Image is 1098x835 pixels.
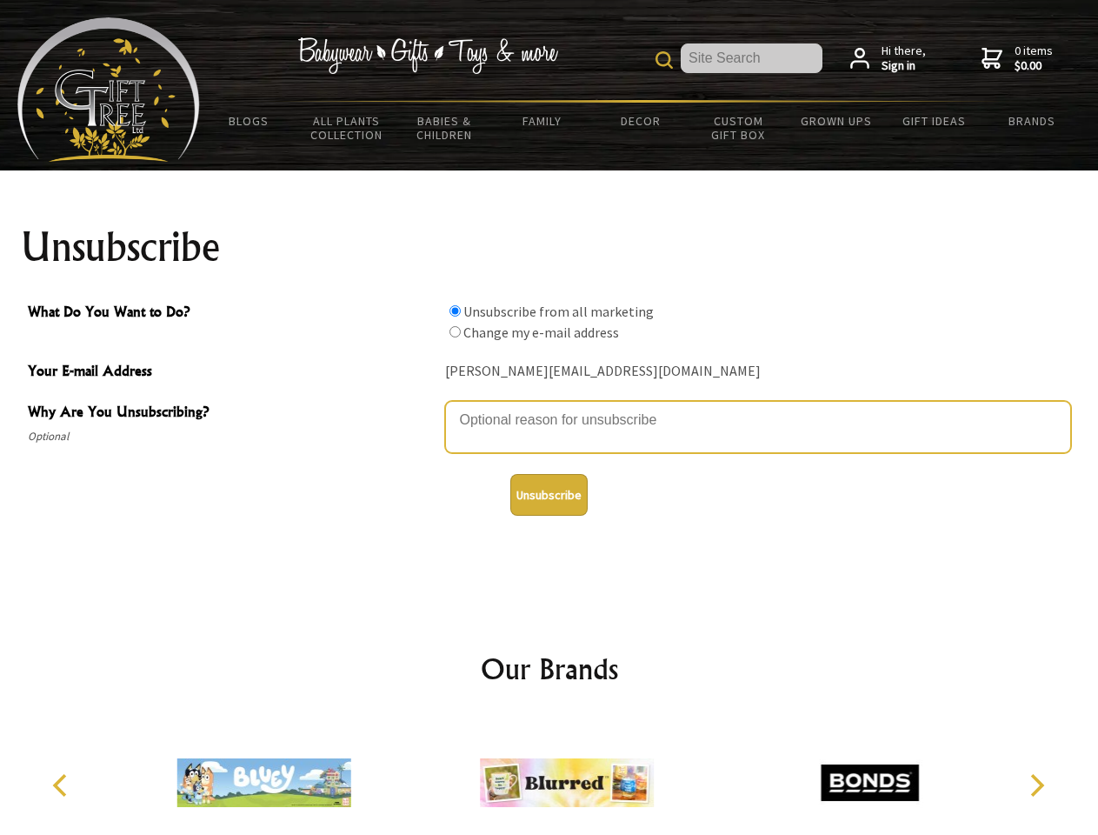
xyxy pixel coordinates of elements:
[1015,43,1053,74] span: 0 items
[494,103,592,139] a: Family
[689,103,788,153] a: Custom Gift Box
[28,360,436,385] span: Your E-mail Address
[510,474,588,516] button: Unsubscribe
[850,43,926,74] a: Hi there,Sign in
[655,51,673,69] img: product search
[591,103,689,139] a: Decor
[200,103,298,139] a: BLOGS
[449,326,461,337] input: What Do You Want to Do?
[28,426,436,447] span: Optional
[445,401,1071,453] textarea: Why Are You Unsubscribing?
[17,17,200,162] img: Babyware - Gifts - Toys and more...
[43,766,82,805] button: Previous
[463,303,654,320] label: Unsubscribe from all marketing
[882,43,926,74] span: Hi there,
[983,103,1081,139] a: Brands
[1017,766,1055,805] button: Next
[396,103,494,153] a: Babies & Children
[445,358,1071,385] div: [PERSON_NAME][EMAIL_ADDRESS][DOMAIN_NAME]
[681,43,822,73] input: Site Search
[298,103,396,153] a: All Plants Collection
[21,226,1078,268] h1: Unsubscribe
[982,43,1053,74] a: 0 items$0.00
[882,58,926,74] strong: Sign in
[28,301,436,326] span: What Do You Want to Do?
[35,648,1064,690] h2: Our Brands
[449,305,461,317] input: What Do You Want to Do?
[1015,58,1053,74] strong: $0.00
[885,103,983,139] a: Gift Ideas
[28,401,436,426] span: Why Are You Unsubscribing?
[297,37,558,74] img: Babywear - Gifts - Toys & more
[787,103,885,139] a: Grown Ups
[463,324,619,341] label: Change my e-mail address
